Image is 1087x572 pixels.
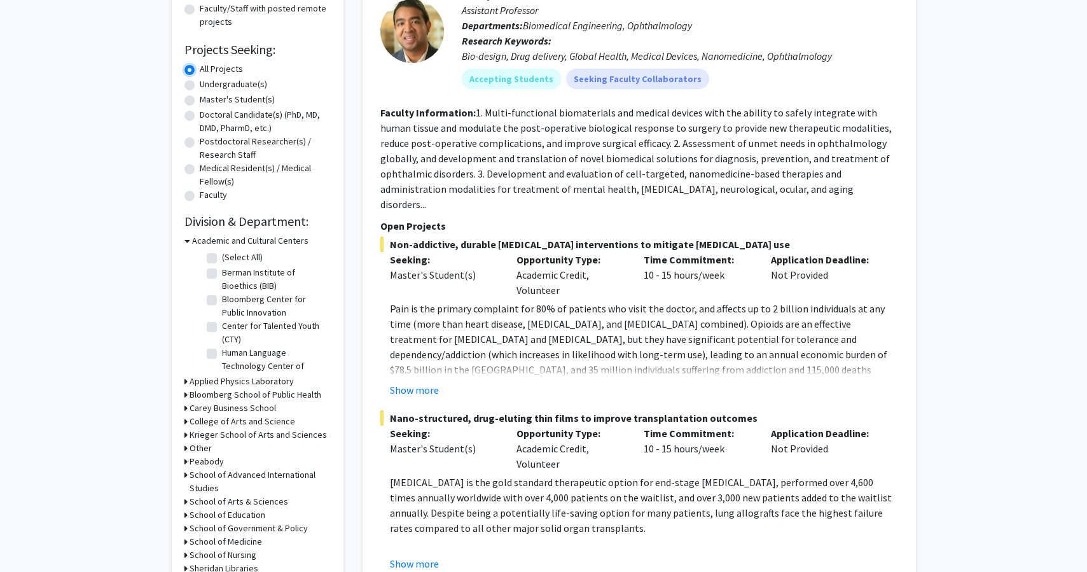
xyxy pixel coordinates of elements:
[190,455,224,468] h3: Peabody
[507,426,634,471] div: Academic Credit, Volunteer
[390,382,439,398] button: Show more
[222,266,328,293] label: Berman Institute of Bioethics (BIB)
[200,162,331,188] label: Medical Resident(s) / Medical Fellow(s)
[390,475,898,536] p: [MEDICAL_DATA] is the gold standard therapeutic option for end-stage [MEDICAL_DATA], performed ov...
[644,252,752,267] p: Time Commitment:
[190,442,212,455] h3: Other
[771,426,879,441] p: Application Deadline:
[190,522,308,535] h3: School of Government & Policy
[390,426,498,441] p: Seeking:
[390,301,898,408] p: Pain is the primary complaint for 80% of patients who visit the doctor, and affects up to 2 billi...
[200,62,243,76] label: All Projects
[462,19,523,32] b: Departments:
[462,34,551,47] b: Research Keywords:
[644,426,752,441] p: Time Commitment:
[390,556,439,571] button: Show more
[380,218,898,234] p: Open Projects
[184,214,331,229] h2: Division & Department:
[10,515,54,562] iframe: Chat
[190,401,276,415] h3: Carey Business School
[184,42,331,57] h2: Projects Seeking:
[390,441,498,456] div: Master's Student(s)
[190,535,262,548] h3: School of Medicine
[761,252,889,298] div: Not Provided
[523,19,692,32] span: Biomedical Engineering, Ophthalmology
[222,346,328,386] label: Human Language Technology Center of Excellence (HLTCOE)
[190,428,327,442] h3: Krieger School of Arts and Sciences
[761,426,889,471] div: Not Provided
[190,495,288,508] h3: School of Arts & Sciences
[222,319,328,346] label: Center for Talented Youth (CTY)
[190,548,256,562] h3: School of Nursing
[462,3,898,18] p: Assistant Professor
[380,106,476,119] b: Faculty Information:
[380,106,892,211] fg-read-more: 1. Multi-functional biomaterials and medical devices with the ability to safely integrate with hu...
[200,108,331,135] label: Doctoral Candidate(s) (PhD, MD, DMD, PharmD, etc.)
[200,2,331,29] label: Faculty/Staff with posted remote projects
[380,237,898,252] span: Non-addictive, durable [MEDICAL_DATA] interventions to mitigate [MEDICAL_DATA] use
[200,135,331,162] label: Postdoctoral Researcher(s) / Research Staff
[222,293,328,319] label: Bloomberg Center for Public Innovation
[190,415,295,428] h3: College of Arts and Science
[516,426,625,441] p: Opportunity Type:
[516,252,625,267] p: Opportunity Type:
[200,93,275,106] label: Master's Student(s)
[566,69,709,89] mat-chip: Seeking Faculty Collaborators
[200,188,227,202] label: Faculty
[190,375,294,388] h3: Applied Physics Laboratory
[192,234,308,248] h3: Academic and Cultural Centers
[390,252,498,267] p: Seeking:
[462,48,898,64] div: Bio-design, Drug delivery, Global Health, Medical Devices, Nanomedicine, Ophthalmology
[462,69,561,89] mat-chip: Accepting Students
[634,426,761,471] div: 10 - 15 hours/week
[190,508,265,522] h3: School of Education
[390,267,498,283] div: Master's Student(s)
[200,78,267,91] label: Undergraduate(s)
[190,468,331,495] h3: School of Advanced International Studies
[380,410,898,426] span: Nano-structured, drug-eluting thin films to improve transplantation outcomes
[771,252,879,267] p: Application Deadline:
[507,252,634,298] div: Academic Credit, Volunteer
[634,252,761,298] div: 10 - 15 hours/week
[190,388,321,401] h3: Bloomberg School of Public Health
[222,251,263,264] label: (Select All)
